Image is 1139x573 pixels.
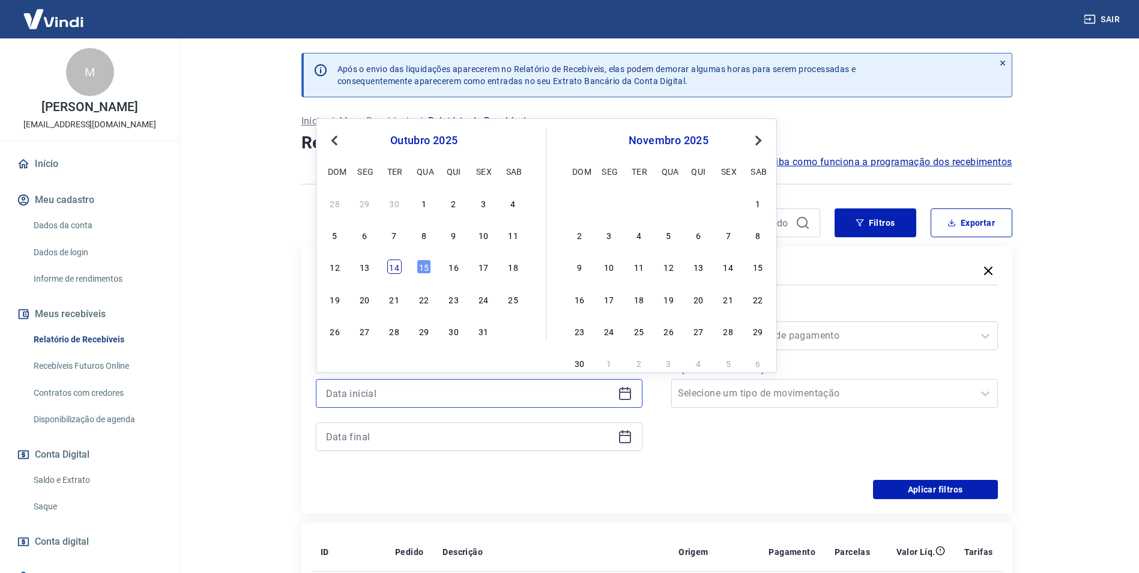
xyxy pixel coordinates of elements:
[476,196,491,210] div: Choose sexta-feira, 3 de outubro de 2025
[506,164,521,178] div: sab
[691,324,705,338] div: Choose quinta-feira, 27 de novembro de 2025
[721,259,736,274] div: Choose sexta-feira, 14 de novembro de 2025
[330,114,334,129] p: /
[602,164,616,178] div: seg
[751,259,765,274] div: Choose sábado, 15 de novembro de 2025
[873,480,998,499] button: Aplicar filtros
[721,196,736,210] div: Choose sexta-feira, 31 de outubro de 2025
[678,546,708,558] p: Origem
[29,327,165,352] a: Relatório de Recebíveis
[662,196,676,210] div: Choose quarta-feira, 29 de outubro de 2025
[751,133,766,148] button: Next Month
[447,164,461,178] div: qui
[632,324,646,338] div: Choose terça-feira, 25 de novembro de 2025
[339,114,414,129] a: Meus Recebíveis
[721,356,736,370] div: Choose sexta-feira, 5 de dezembro de 2025
[387,259,402,274] div: Choose terça-feira, 14 de outubro de 2025
[395,546,423,558] p: Pedido
[418,114,423,129] p: /
[417,324,431,338] div: Choose quarta-feira, 29 de outubro de 2025
[751,228,765,242] div: Choose sábado, 8 de novembro de 2025
[29,381,165,405] a: Contratos com credores
[357,228,372,242] div: Choose segunda-feira, 6 de outubro de 2025
[29,407,165,432] a: Disponibilização de agenda
[964,546,993,558] p: Tarifas
[326,133,522,148] div: outubro 2025
[506,196,521,210] div: Choose sábado, 4 de outubro de 2025
[835,208,916,237] button: Filtros
[751,196,765,210] div: Choose sábado, 1 de novembro de 2025
[572,259,587,274] div: Choose domingo, 9 de novembro de 2025
[506,228,521,242] div: Choose sábado, 11 de outubro de 2025
[835,546,870,558] p: Parcelas
[662,292,676,306] div: Choose quarta-feira, 19 de novembro de 2025
[691,228,705,242] div: Choose quinta-feira, 6 de novembro de 2025
[447,259,461,274] div: Choose quinta-feira, 16 de outubro de 2025
[632,164,646,178] div: ter
[662,259,676,274] div: Choose quarta-feira, 12 de novembro de 2025
[14,151,165,177] a: Início
[326,194,522,339] div: month 2025-10
[328,228,342,242] div: Choose domingo, 5 de outubro de 2025
[1081,8,1125,31] button: Sair
[417,164,431,178] div: qua
[417,228,431,242] div: Choose quarta-feira, 8 de outubro de 2025
[476,259,491,274] div: Choose sexta-feira, 17 de outubro de 2025
[632,228,646,242] div: Choose terça-feira, 4 de novembro de 2025
[691,356,705,370] div: Choose quinta-feira, 4 de dezembro de 2025
[691,164,705,178] div: qui
[572,324,587,338] div: Choose domingo, 23 de novembro de 2025
[66,48,114,96] div: M
[572,292,587,306] div: Choose domingo, 16 de novembro de 2025
[662,356,676,370] div: Choose quarta-feira, 3 de dezembro de 2025
[357,324,372,338] div: Choose segunda-feira, 27 de outubro de 2025
[602,292,616,306] div: Choose segunda-feira, 17 de novembro de 2025
[602,228,616,242] div: Choose segunda-feira, 3 de novembro de 2025
[506,259,521,274] div: Choose sábado, 18 de outubro de 2025
[447,292,461,306] div: Choose quinta-feira, 23 de outubro de 2025
[387,164,402,178] div: ter
[14,441,165,468] button: Conta Digital
[387,292,402,306] div: Choose terça-feira, 21 de outubro de 2025
[357,164,372,178] div: seg
[447,228,461,242] div: Choose quinta-feira, 9 de outubro de 2025
[602,356,616,370] div: Choose segunda-feira, 1 de dezembro de 2025
[662,324,676,338] div: Choose quarta-feira, 26 de novembro de 2025
[387,228,402,242] div: Choose terça-feira, 7 de outubro de 2025
[662,164,676,178] div: qua
[572,228,587,242] div: Choose domingo, 2 de novembro de 2025
[29,494,165,519] a: Saque
[506,292,521,306] div: Choose sábado, 25 de outubro de 2025
[447,196,461,210] div: Choose quinta-feira, 2 de outubro de 2025
[751,356,765,370] div: Choose sábado, 6 de dezembro de 2025
[691,196,705,210] div: Choose quinta-feira, 30 de outubro de 2025
[29,267,165,291] a: Informe de rendimentos
[328,196,342,210] div: Choose domingo, 28 de setembro de 2025
[662,228,676,242] div: Choose quarta-feira, 5 de novembro de 2025
[764,155,1012,169] span: Saiba como funciona a programação dos recebimentos
[357,292,372,306] div: Choose segunda-feira, 20 de outubro de 2025
[721,292,736,306] div: Choose sexta-feira, 21 de novembro de 2025
[721,164,736,178] div: sex
[751,292,765,306] div: Choose sábado, 22 de novembro de 2025
[417,196,431,210] div: Choose quarta-feira, 1 de outubro de 2025
[327,133,342,148] button: Previous Month
[14,529,165,555] a: Conta digital
[570,133,767,148] div: novembro 2025
[632,196,646,210] div: Choose terça-feira, 28 de outubro de 2025
[41,101,137,114] p: [PERSON_NAME]
[29,213,165,238] a: Dados da conta
[387,324,402,338] div: Choose terça-feira, 28 de outubro de 2025
[476,228,491,242] div: Choose sexta-feira, 10 de outubro de 2025
[674,305,995,319] label: Forma de Pagamento
[328,292,342,306] div: Choose domingo, 19 de outubro de 2025
[337,63,856,87] p: Após o envio das liquidações aparecerem no Relatório de Recebíveis, elas podem demorar algumas ho...
[417,259,431,274] div: Choose quarta-feira, 15 de outubro de 2025
[301,114,325,129] a: Início
[632,356,646,370] div: Choose terça-feira, 2 de dezembro de 2025
[691,292,705,306] div: Choose quinta-feira, 20 de novembro de 2025
[476,324,491,338] div: Choose sexta-feira, 31 de outubro de 2025
[428,114,531,129] p: Relatório de Recebíveis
